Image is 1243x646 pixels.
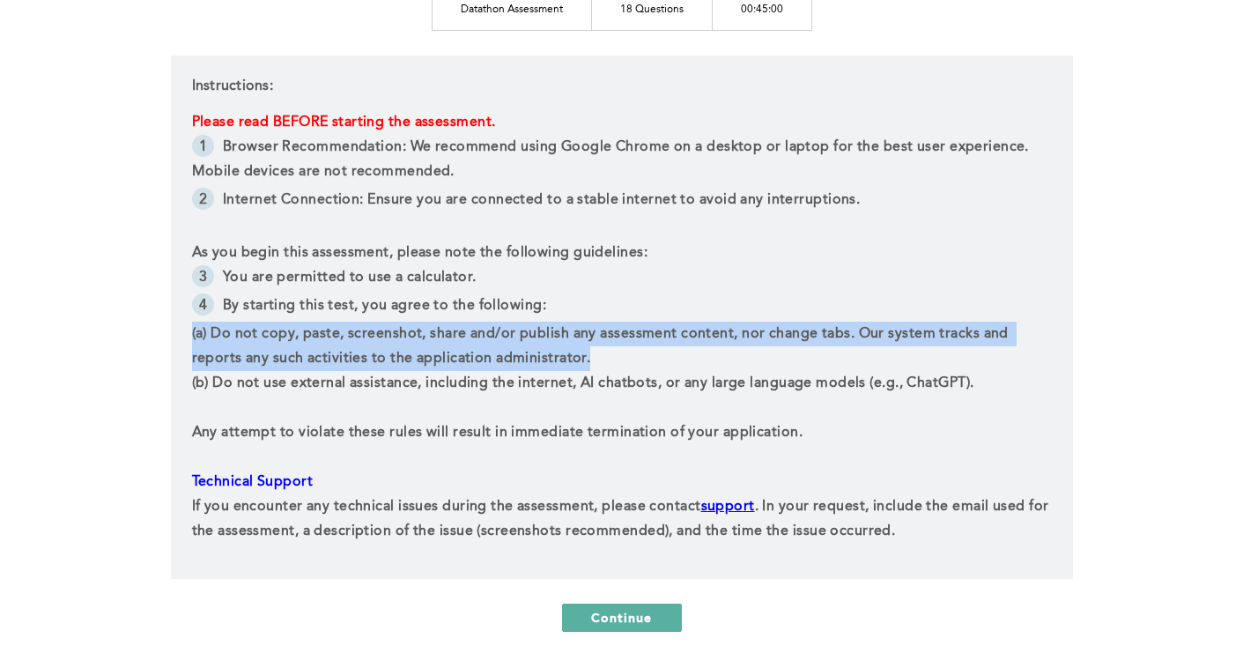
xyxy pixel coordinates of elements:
[701,500,755,514] a: support
[192,327,1013,366] span: (a) Do not copy, paste, screenshot, share and/or publish any assessment content, nor change tabs....
[192,475,313,489] span: Technical Support
[223,271,477,285] span: You are permitted to use a calculator.
[562,604,682,632] button: Continue
[192,376,974,390] span: (b) Do not use external assistance, including the internet, AI chatbots, or any large language mo...
[192,500,701,514] span: If you encounter any technical issues during the assessment, please contact
[192,426,803,440] span: Any attempt to violate these rules will result in immediate termination of your application.
[192,246,647,260] span: As you begin this assessment, please note the following guidelines:
[192,115,496,130] strong: Please read BEFORE starting the assessment.
[192,500,1053,538] span: . In your request, include the email used for the assessment, a description of the issue (screens...
[192,140,1033,179] span: Browser Recommendation: We recommend using Google Chrome on a desktop or laptop for the best user...
[591,609,653,626] span: Continue
[171,56,1073,579] div: Instructions:
[223,299,546,313] span: By starting this test, you agree to the following:
[223,193,860,207] span: Internet Connection: Ensure you are connected to a stable internet to avoid any interruptions.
